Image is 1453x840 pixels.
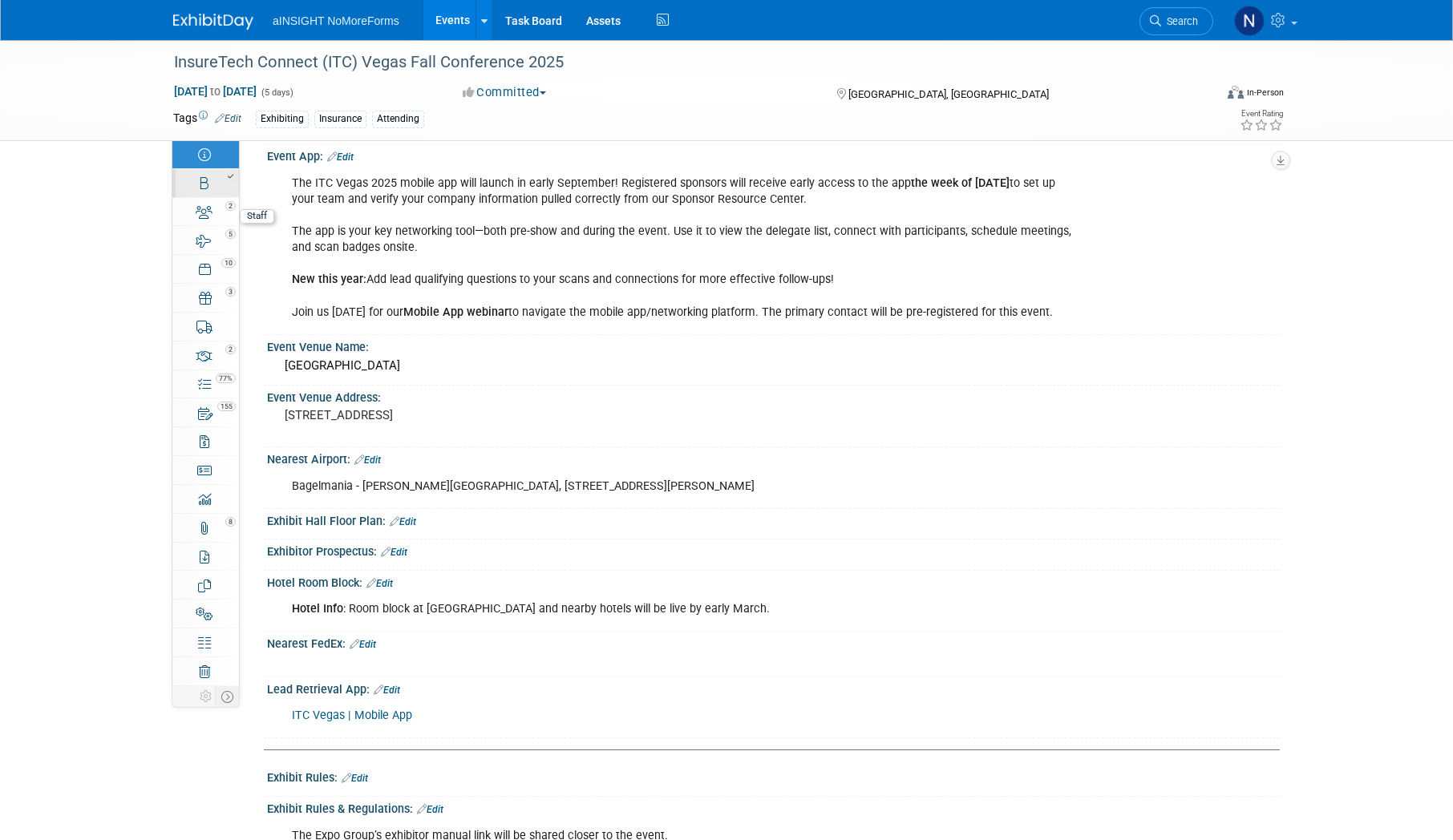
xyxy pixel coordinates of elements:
[225,201,236,211] span: 2
[281,593,1087,625] div: : Room block at [GEOGRAPHIC_DATA] and nearby hotels will be live by early March.
[225,287,236,297] span: 3
[267,335,1280,355] div: Event Venue Name:
[208,85,223,98] span: to
[1240,110,1283,118] div: Event Rating
[292,273,366,286] b: New this year:
[172,226,239,254] a: 5
[314,111,366,127] div: Insurance
[350,639,376,650] a: Edit
[1161,15,1198,27] span: Search
[267,539,1280,560] div: Exhibitor Prospectus:
[292,709,412,722] a: ITC Vegas | Mobile App
[228,173,233,180] i: Booth reservation complete
[225,229,236,239] span: 5
[172,370,239,398] a: 77%
[256,111,309,127] div: Exhibiting
[372,111,424,127] div: Attending
[267,677,1280,698] div: Lead Retrieval App:
[267,447,1280,468] div: Nearest Airport:
[225,345,236,354] span: 2
[417,804,443,815] a: Edit
[267,509,1280,530] div: Exhibit Hall Floor Plan:
[217,402,236,411] span: 155
[1139,7,1213,35] a: Search
[168,48,1189,77] div: InsureTech Connect (ITC) Vegas Fall Conference 2025
[267,144,1280,165] div: Event App:
[173,110,241,128] td: Tags
[172,398,239,426] a: 155
[848,88,1049,100] span: [GEOGRAPHIC_DATA], [GEOGRAPHIC_DATA]
[366,578,393,589] a: Edit
[221,258,236,268] span: 10
[281,470,1087,503] div: Bagelmania - [PERSON_NAME][GEOGRAPHIC_DATA], [STREET_ADDRESS][PERSON_NAME]
[267,571,1280,592] div: Hotel Room Block:
[215,113,241,124] a: Edit
[172,514,239,542] a: 8
[292,602,343,616] b: Hotel Info
[216,686,240,707] td: Toggle Event Tabs
[172,198,239,226] a: 2
[267,797,1280,818] div: Exhibit Rules & Regulations:
[457,84,552,101] button: Committed
[281,168,1087,329] div: The ITC Vegas 2025 mobile app will launch in early September! Registered sponsors will receive ea...
[172,255,239,283] a: 10
[279,353,1268,378] div: [GEOGRAPHIC_DATA]
[273,14,399,27] span: aINSIGHT NoMoreForms
[216,374,236,383] span: 77%
[285,408,671,422] pre: [STREET_ADDRESS]
[1228,86,1244,99] img: Format-Inperson.png
[225,517,236,527] span: 8
[267,765,1280,786] div: Exhibit Rules:
[327,151,354,163] a: Edit
[1246,87,1284,99] div: In-Person
[196,686,216,707] td: Personalize Event Tab Strip
[911,176,1010,190] b: the week of [DATE]
[374,685,400,696] a: Edit
[403,305,508,319] b: Mobile App webinar
[354,454,381,466] a: Edit
[342,773,368,784] a: Edit
[267,632,1280,652] div: Nearest FedEx:
[260,87,293,98] span: (5 days)
[173,84,257,99] span: [DATE] [DATE]
[173,14,253,30] img: ExhibitDay
[267,386,1280,406] div: Event Venue Address:
[390,516,416,527] a: Edit
[1119,83,1284,107] div: Event Format
[172,284,239,312] a: 3
[172,341,239,370] a: 2
[1234,6,1265,36] img: Nichole Brown
[381,547,407,558] a: Edit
